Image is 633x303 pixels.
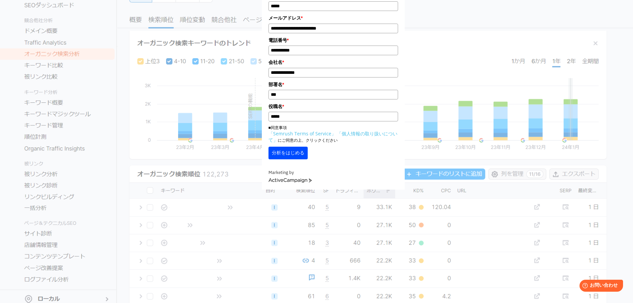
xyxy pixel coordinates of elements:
[268,59,398,66] label: 会社名
[268,103,398,110] label: 役職名
[268,37,398,44] label: 電話番号
[268,169,398,176] div: Marketing by
[268,147,308,159] button: 分析をはじめる
[268,130,336,137] a: 「Semrush Terms of Service」
[574,277,626,296] iframe: Help widget launcher
[268,125,398,143] p: ■同意事項 にご同意の上、クリックください
[268,14,398,22] label: メールアドレス
[268,81,398,88] label: 部署名
[268,130,397,143] a: 「個人情報の取り扱いについて」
